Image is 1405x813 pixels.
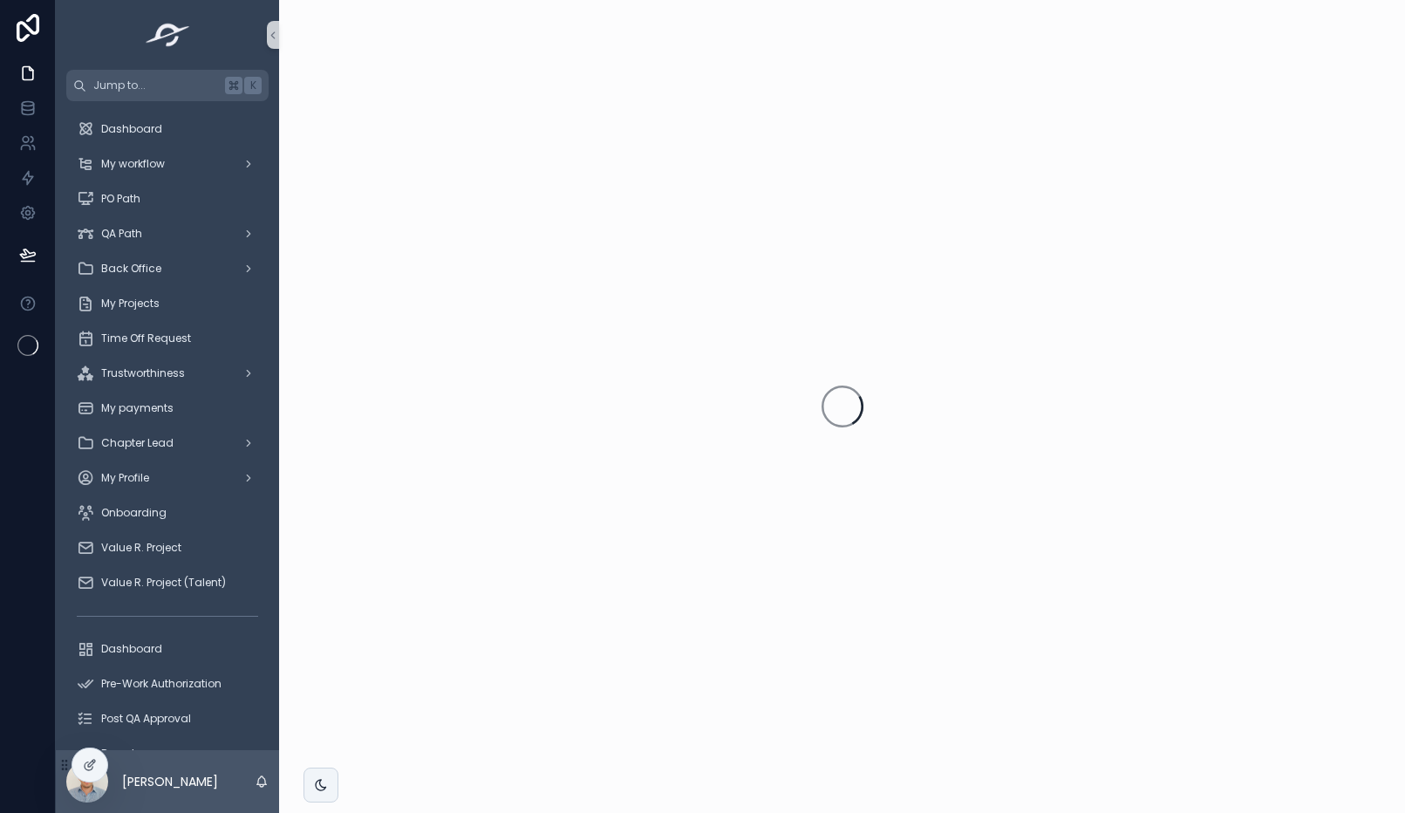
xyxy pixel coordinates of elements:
a: Time Off Request [66,323,269,354]
span: Value R. Project (Talent) [101,576,226,590]
span: Chapter Lead [101,436,174,450]
span: Trustworthiness [101,366,185,380]
span: K [246,79,260,92]
img: App logo [140,21,195,49]
span: Onboarding [101,506,167,520]
a: My workflow [66,148,269,180]
span: Dashboard [101,122,162,136]
span: My workflow [101,157,165,171]
span: Back Office [101,262,161,276]
p: [PERSON_NAME] [122,773,218,790]
a: Back Office [66,253,269,284]
a: Dashboard [66,113,269,145]
a: QA Path [66,218,269,249]
span: Time Off Request [101,331,191,345]
a: My Projects [66,288,269,319]
button: Jump to...K [66,70,269,101]
a: Post QA Approval [66,703,269,734]
a: PO Path [66,183,269,215]
a: My payments [66,393,269,424]
div: scrollable content [56,101,279,750]
span: PO Path [101,192,140,206]
span: Reports [101,747,141,761]
span: Pre-Work Authorization [101,677,222,691]
span: Jump to... [93,79,218,92]
span: QA Path [101,227,142,241]
a: My Profile [66,462,269,494]
a: Dashboard [66,633,269,665]
a: Onboarding [66,497,269,529]
a: Chapter Lead [66,427,269,459]
span: My Projects [101,297,160,311]
a: Trustworthiness [66,358,269,389]
span: Post QA Approval [101,712,191,726]
span: My Profile [101,471,149,485]
a: Reports [66,738,269,769]
span: My payments [101,401,174,415]
a: Value R. Project [66,532,269,564]
a: Pre-Work Authorization [66,668,269,700]
span: Dashboard [101,642,162,656]
a: Value R. Project (Talent) [66,567,269,598]
span: Value R. Project [101,541,181,555]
